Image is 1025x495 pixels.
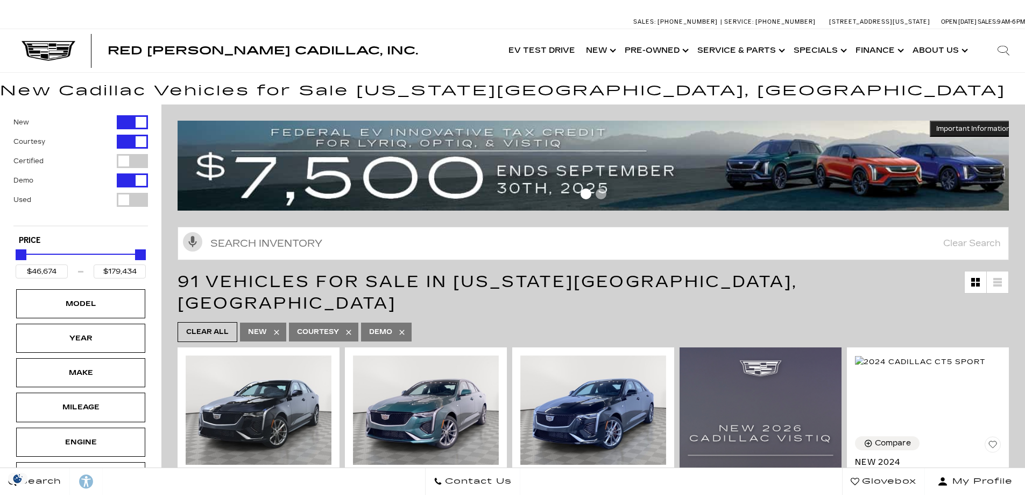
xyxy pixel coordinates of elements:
[108,45,418,56] a: Red [PERSON_NAME] Cadillac, Inc.
[54,332,108,344] div: Year
[19,236,143,246] h5: Price
[16,462,145,491] div: ColorColor
[619,29,692,72] a: Pre-Owned
[658,18,718,25] span: [PHONE_NUMBER]
[22,41,75,61] img: Cadillac Dark Logo with Cadillac White Text
[948,474,1013,489] span: My Profile
[425,468,520,495] a: Contact Us
[178,227,1009,260] input: Search Inventory
[720,19,818,25] a: Service: [PHONE_NUMBER]
[178,121,1017,211] img: vrp-tax-ending-august-version
[135,249,146,260] div: Maximum Price
[855,457,1001,478] a: New 2024Cadillac CT5 Sport
[16,393,145,422] div: MileageMileage
[54,401,108,413] div: Mileage
[94,264,146,278] input: Maximum
[54,436,108,448] div: Engine
[248,325,267,339] span: New
[581,29,619,72] a: New
[997,18,1025,25] span: 9 AM-6 PM
[186,355,331,465] img: 2024 Cadillac CT4 Sport
[5,473,30,484] section: Click to Open Cookie Consent Modal
[16,264,68,278] input: Minimum
[788,29,850,72] a: Specials
[855,436,920,450] button: Compare Vehicle
[829,18,930,25] a: [STREET_ADDRESS][US_STATE]
[16,249,26,260] div: Minimum Price
[755,18,816,25] span: [PHONE_NUMBER]
[520,355,666,465] img: 2024 Cadillac CT4 Sport
[842,468,925,495] a: Glovebox
[54,367,108,379] div: Make
[941,18,977,25] span: Open [DATE]
[978,18,997,25] span: Sales:
[13,194,31,205] label: Used
[936,124,1010,133] span: Important Information
[5,473,30,484] img: Opt-Out Icon
[13,117,29,128] label: New
[724,18,754,25] span: Service:
[855,457,993,468] span: New 2024
[442,474,512,489] span: Contact Us
[503,29,581,72] a: EV Test Drive
[108,44,418,57] span: Red [PERSON_NAME] Cadillac, Inc.
[907,29,971,72] a: About Us
[353,355,499,465] img: 2025 Cadillac CT4 Sport
[985,436,1001,457] button: Save Vehicle
[925,468,1025,495] button: Open user profile menu
[875,438,911,448] div: Compare
[297,325,339,339] span: Courtesy
[596,189,606,199] span: Go to slide 2
[930,121,1017,137] button: Important Information
[13,115,148,226] div: Filter by Vehicle Type
[13,136,45,147] label: Courtesy
[16,289,145,318] div: ModelModel
[13,156,44,166] label: Certified
[855,356,986,368] img: 2024 Cadillac CT5 Sport
[17,474,61,489] span: Search
[633,19,720,25] a: Sales: [PHONE_NUMBER]
[850,29,907,72] a: Finance
[54,298,108,310] div: Model
[369,325,392,339] span: Demo
[183,232,202,252] svg: Click to toggle on voice search
[16,246,146,278] div: Price
[16,358,145,387] div: MakeMake
[581,189,591,199] span: Go to slide 1
[633,18,656,25] span: Sales:
[692,29,788,72] a: Service & Parts
[16,428,145,457] div: EngineEngine
[186,325,229,339] span: Clear All
[16,324,145,353] div: YearYear
[178,272,797,313] span: 91 Vehicles for Sale in [US_STATE][GEOGRAPHIC_DATA], [GEOGRAPHIC_DATA]
[859,474,916,489] span: Glovebox
[13,175,33,186] label: Demo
